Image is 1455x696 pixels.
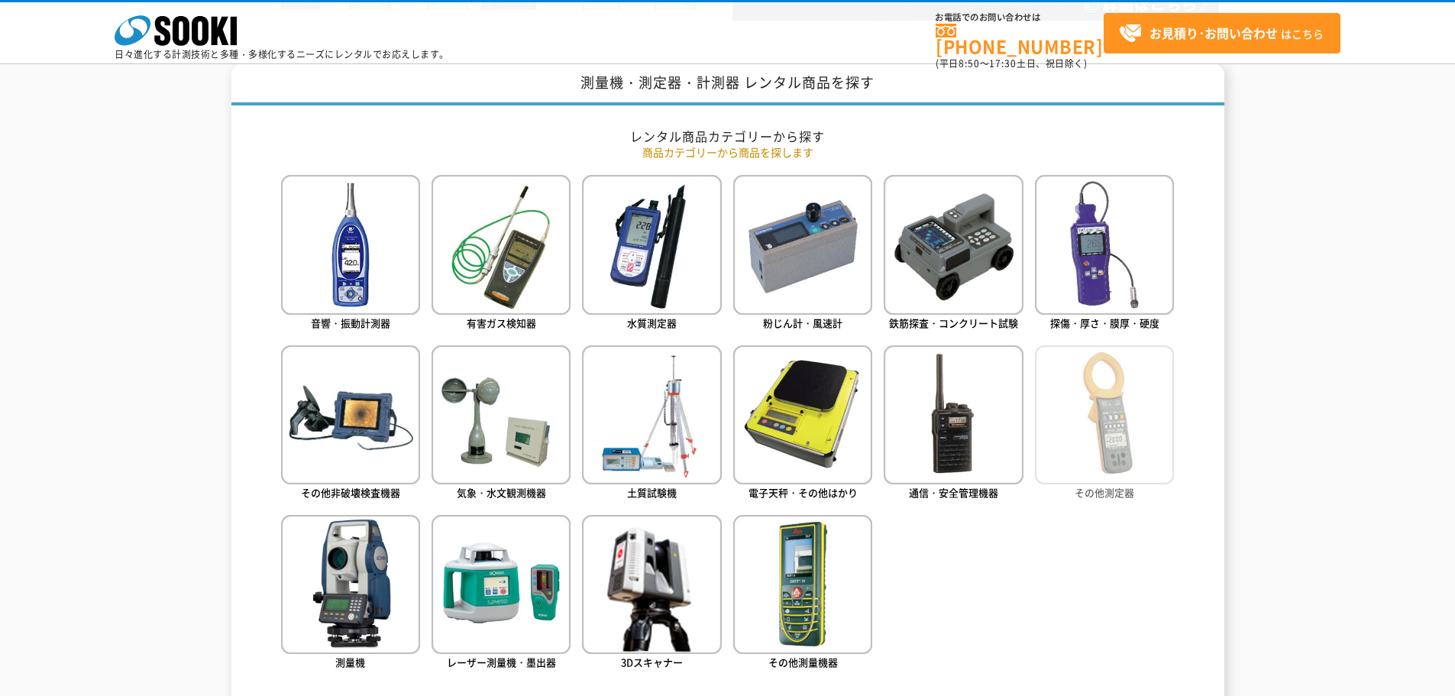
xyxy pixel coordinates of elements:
[733,175,872,333] a: 粉じん計・風速計
[432,175,571,314] img: 有害ガス検知器
[281,128,1175,144] h2: レンタル商品カテゴリーから探す
[959,57,980,70] span: 8:50
[582,175,721,333] a: 水質測定器
[1035,175,1174,314] img: 探傷・厚さ・膜厚・硬度
[909,485,998,500] span: 通信・安全管理機器
[621,655,683,669] span: 3Dスキャナー
[432,175,571,333] a: 有害ガス検知器
[1035,345,1174,484] img: その他測定器
[582,175,721,314] img: 水質測定器
[582,515,721,654] img: 3Dスキャナー
[627,485,677,500] span: 土質試験機
[733,175,872,314] img: 粉じん計・風速計
[432,345,571,503] a: 気象・水文観測機器
[231,63,1224,105] h1: 測量機・測定器・計測器 レンタル商品を探す
[733,515,872,673] a: その他測量機器
[733,345,872,503] a: 電子天秤・その他はかり
[281,175,420,314] img: 音響・振動計測器
[936,13,1104,22] span: お電話でのお問い合わせは
[582,345,721,484] img: 土質試験機
[447,655,556,669] span: レーザー測量機・墨出器
[311,316,390,330] span: 音響・振動計測器
[281,175,420,333] a: 音響・振動計測器
[1104,13,1340,53] a: お見積り･お問い合わせはこちら
[281,515,420,654] img: 測量機
[457,485,546,500] span: 気象・水文観測機器
[936,57,1087,70] span: (平日 ～ 土日、祝日除く)
[749,485,858,500] span: 電子天秤・その他はかり
[432,515,571,673] a: レーザー測量機・墨出器
[301,485,400,500] span: その他非破壊検査機器
[763,316,842,330] span: 粉じん計・風速計
[768,655,838,669] span: その他測量機器
[884,175,1023,333] a: 鉄筋探査・コンクリート試験
[281,345,420,503] a: その他非破壊検査機器
[936,24,1104,55] a: [PHONE_NUMBER]
[1050,316,1159,330] span: 探傷・厚さ・膜厚・硬度
[467,316,536,330] span: 有害ガス検知器
[281,515,420,673] a: 測量機
[432,515,571,654] img: レーザー測量機・墨出器
[115,50,449,59] p: 日々進化する計測技術と多種・多様化するニーズにレンタルでお応えします。
[733,515,872,654] img: その他測量機器
[733,345,872,484] img: 電子天秤・その他はかり
[1119,22,1324,45] span: はこちら
[1035,345,1174,503] a: その他測定器
[989,57,1017,70] span: 17:30
[884,345,1023,503] a: 通信・安全管理機器
[335,655,365,669] span: 測量機
[432,345,571,484] img: 気象・水文観測機器
[1075,485,1134,500] span: その他測定器
[1149,24,1278,42] strong: お見積り･お問い合わせ
[582,345,721,503] a: 土質試験機
[281,345,420,484] img: その他非破壊検査機器
[1035,175,1174,333] a: 探傷・厚さ・膜厚・硬度
[889,316,1018,330] span: 鉄筋探査・コンクリート試験
[627,316,677,330] span: 水質測定器
[281,144,1175,160] p: 商品カテゴリーから商品を探します
[884,175,1023,314] img: 鉄筋探査・コンクリート試験
[884,345,1023,484] img: 通信・安全管理機器
[582,515,721,673] a: 3Dスキャナー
